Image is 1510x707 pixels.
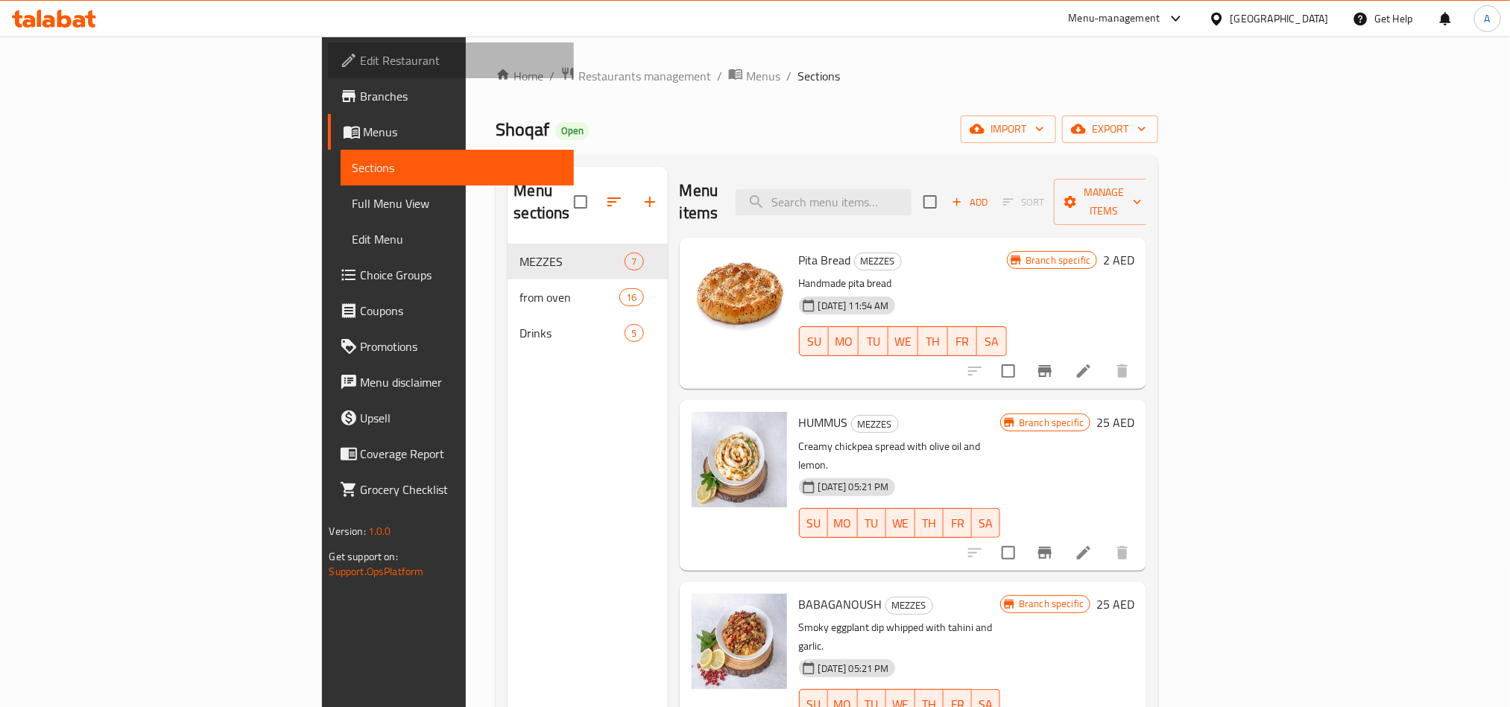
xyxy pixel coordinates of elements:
button: delete [1105,535,1140,571]
a: Menus [328,114,574,150]
button: import [961,115,1056,143]
div: items [619,288,643,306]
button: Branch-specific-item [1027,535,1063,571]
div: MEZZES [885,597,933,615]
button: Add [946,191,993,214]
span: Drinks [519,324,625,342]
span: Branch specific [1020,253,1096,267]
span: 16 [620,291,642,305]
span: 1.0.0 [368,521,391,541]
li: / [717,67,722,85]
span: WE [892,513,909,534]
div: [GEOGRAPHIC_DATA] [1231,10,1329,27]
nav: Menu sections [508,238,667,357]
nav: breadcrumb [496,66,1158,86]
span: MO [835,331,853,352]
span: Upsell [361,409,562,427]
div: items [625,324,643,342]
span: Add [950,194,990,211]
span: Get support on: [329,547,398,566]
span: TH [924,331,942,352]
span: MEZZES [855,253,901,270]
div: Drinks5 [508,315,667,351]
a: Support.OpsPlatform [329,562,424,581]
span: [DATE] 11:54 AM [812,299,895,313]
span: 7 [625,255,642,269]
button: WE [888,326,918,356]
a: Edit Restaurant [328,42,574,78]
div: MEZZES [851,415,899,433]
a: Restaurants management [560,66,711,86]
span: Edit Menu [353,230,562,248]
span: Edit Restaurant [361,51,562,69]
span: Menu disclaimer [361,373,562,391]
button: SU [799,326,830,356]
span: import [973,120,1044,139]
button: MO [828,508,858,538]
h6: 2 AED [1103,250,1134,270]
span: TU [864,513,880,534]
h6: 25 AED [1096,412,1134,433]
span: HUMMUS [799,411,848,434]
li: / [786,67,792,85]
span: Restaurants management [578,67,711,85]
a: Grocery Checklist [328,472,574,507]
p: Creamy chickpea spread with olive oil and lemon. [799,437,1001,475]
span: Add item [946,191,993,214]
span: 5 [625,326,642,340]
span: SU [806,513,822,534]
a: Promotions [328,329,574,364]
span: A [1485,10,1491,27]
a: Coverage Report [328,436,574,472]
button: WE [886,508,915,538]
span: Select to update [993,355,1024,387]
button: MO [829,326,859,356]
span: from oven [519,288,619,306]
a: Edit menu item [1075,362,1093,380]
button: TU [858,508,886,538]
img: BABAGANOUSH [692,594,787,689]
span: Manage items [1066,183,1142,221]
button: Manage items [1054,179,1154,225]
span: MEZZES [886,597,932,614]
span: Select all sections [565,186,596,218]
button: SA [977,326,1007,356]
img: HUMMUS [692,412,787,507]
a: Full Menu View [341,186,574,221]
span: [DATE] 05:21 PM [812,480,895,494]
span: Pita Bread [799,249,851,271]
span: Coupons [361,302,562,320]
span: MEZZES [852,416,898,433]
input: search [736,189,912,215]
span: Promotions [361,337,562,355]
button: TH [918,326,948,356]
a: Upsell [328,400,574,436]
a: Menu disclaimer [328,364,574,400]
div: MEZZES7 [508,244,667,279]
a: Choice Groups [328,257,574,293]
span: Select section first [993,191,1054,214]
a: Menus [728,66,780,86]
p: Handmade pita bread [799,274,1008,293]
span: Full Menu View [353,194,562,212]
button: TU [859,326,888,356]
span: Branch specific [1013,416,1090,430]
a: Edit Menu [341,221,574,257]
span: Menus [746,67,780,85]
button: FR [948,326,978,356]
span: Coverage Report [361,445,562,463]
div: MEZZES [854,253,902,270]
div: MEZZES [519,253,625,270]
h6: 25 AED [1096,594,1134,615]
a: Edit menu item [1075,544,1093,562]
a: Coupons [328,293,574,329]
img: Pita Bread [692,250,787,345]
span: Sections [353,159,562,177]
button: TH [915,508,944,538]
span: Select to update [993,537,1024,568]
span: TU [865,331,882,352]
span: SA [983,331,1001,352]
span: MO [834,513,852,534]
span: Branches [361,87,562,105]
